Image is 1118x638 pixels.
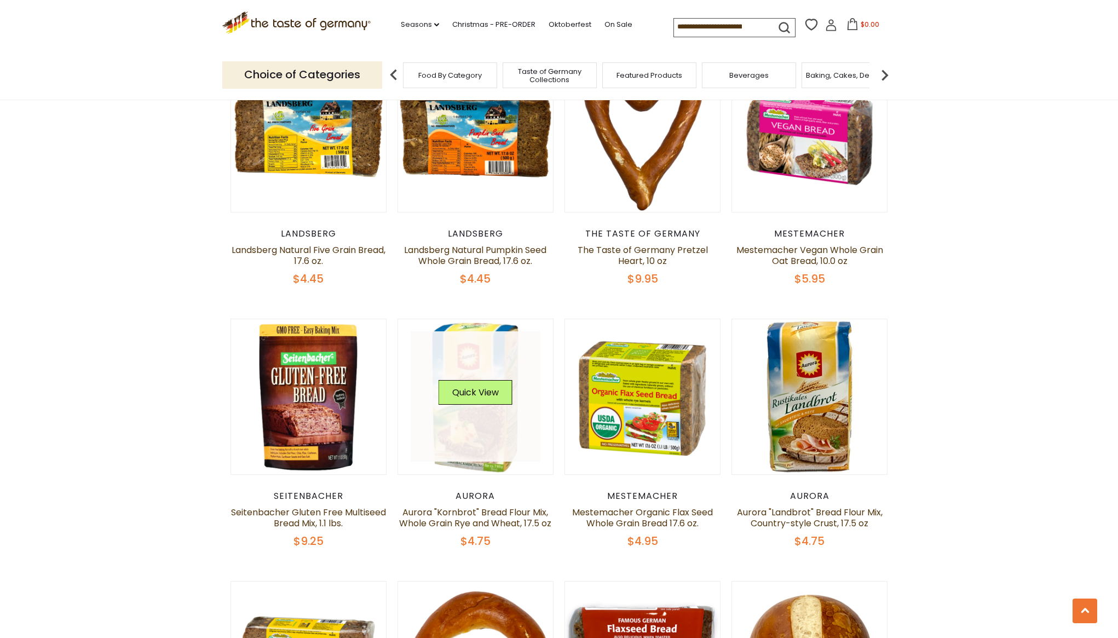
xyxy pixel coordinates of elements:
a: Mestemacher Organic Flax Seed Whole Grain Bread 17.6 oz. [572,506,713,530]
img: Aurora "Kornbrot" Bread Flour Mix, Whole Grain Rye and Wheat, 17.5 oz [398,319,553,474]
div: Landsberg [397,228,554,239]
img: Aurora "Landbrot" Bread Flour Mix, Country-style Crust, 17.5 oz [732,319,887,474]
span: $5.95 [794,271,825,286]
div: Mestemacher [731,228,888,239]
div: Landsberg [230,228,387,239]
a: Taste of Germany Collections [506,67,593,84]
img: previous arrow [383,64,405,86]
div: Seitenbacher [230,491,387,502]
img: Landsberg Natural Pumpkin Seed Whole Grain Bread, 17.6 oz. [398,57,553,212]
a: Landsberg Natural Pumpkin Seed Whole Grain Bread, 17.6 oz. [404,244,546,267]
img: Mestemacher Vegan Whole Grain Oat Bread, 10.0 oz [732,57,887,212]
button: $0.00 [839,18,886,35]
div: Aurora [397,491,554,502]
a: Seitenbacher Gluten Free Multiseed Bread Mix, 1.1 lbs. [231,506,386,530]
span: $4.45 [293,271,324,286]
a: Aurora "Kornbrot" Bread Flour Mix, Whole Grain Rye and Wheat, 17.5 oz [399,506,551,530]
img: Seitenbacher Gluten Free Multiseed Bread Mix, 1.1 lbs. [231,319,386,474]
div: Aurora [731,491,888,502]
a: Aurora "Landbrot" Bread Flour Mix, Country-style Crust, 17.5 oz [737,506,883,530]
a: Christmas - PRE-ORDER [452,19,535,31]
span: $0.00 [861,20,879,29]
img: The Taste of Germany Pretzel Heart, 10 oz [565,57,720,212]
span: $9.25 [293,533,324,549]
a: Landsberg Natural Five Grain Bread, 17.6 oz. [232,244,385,267]
a: Baking, Cakes, Desserts [806,71,891,79]
span: $9.95 [627,271,658,286]
img: Landsberg Natural Five Grain Bread, 17.6 oz. [231,57,386,212]
button: Quick View [439,380,512,405]
a: Oktoberfest [549,19,591,31]
a: On Sale [604,19,632,31]
div: Mestemacher [564,491,721,502]
a: Beverages [729,71,769,79]
div: The Taste of Germany [564,228,721,239]
span: $4.75 [460,533,491,549]
span: $4.45 [460,271,491,286]
img: next arrow [874,64,896,86]
a: The Taste of Germany Pretzel Heart, 10 oz [578,244,708,267]
a: Featured Products [616,71,682,79]
a: Mestemacher Vegan Whole Grain Oat Bread, 10.0 oz [736,244,883,267]
a: Food By Category [418,71,482,79]
span: $4.75 [794,533,825,549]
p: Choice of Categories [222,61,382,88]
a: Seasons [401,19,439,31]
img: Mestemacher Organic Flax Seed Whole Grain Bread 17.6 oz. [565,319,720,474]
span: $4.95 [627,533,658,549]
